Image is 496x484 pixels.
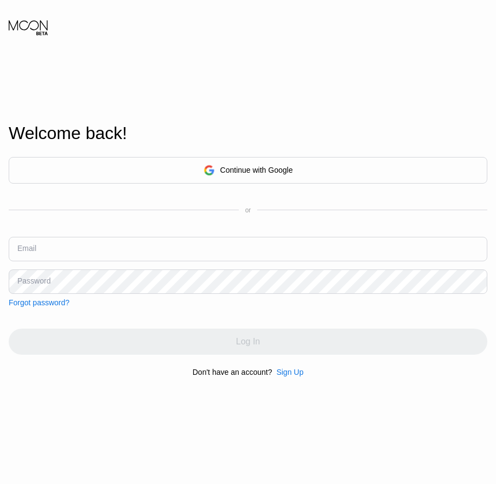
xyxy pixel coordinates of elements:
[17,276,50,285] div: Password
[245,206,251,214] div: or
[9,298,69,307] div: Forgot password?
[276,368,303,376] div: Sign Up
[220,166,293,174] div: Continue with Google
[17,244,36,253] div: Email
[9,123,487,143] div: Welcome back!
[9,157,487,184] div: Continue with Google
[193,368,272,376] div: Don't have an account?
[272,368,303,376] div: Sign Up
